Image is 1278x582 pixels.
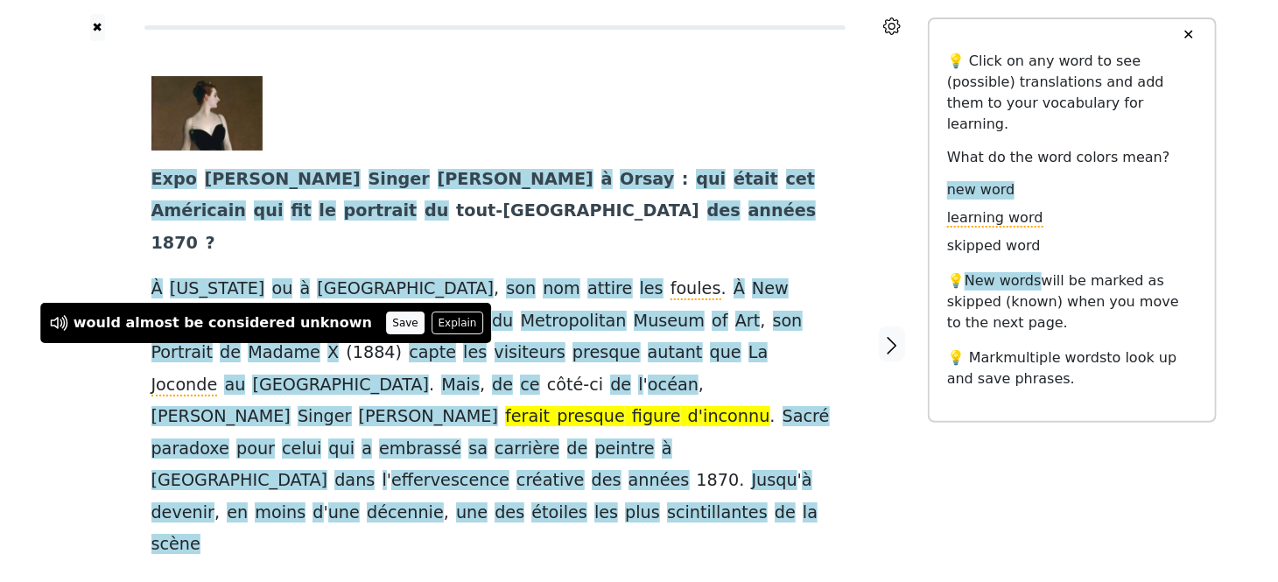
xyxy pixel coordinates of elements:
[601,169,613,191] span: à
[359,406,498,428] span: [PERSON_NAME]
[90,14,105,41] button: ✖
[516,470,585,492] span: créative
[151,534,200,556] span: scène
[610,375,631,396] span: de
[567,438,588,460] span: de
[682,169,689,191] span: :
[557,406,625,428] span: presque
[752,278,789,300] span: New
[386,312,425,334] button: Save
[344,200,418,222] span: portrait
[739,470,744,492] span: .
[506,278,536,300] span: son
[456,200,699,222] span: tout-[GEOGRAPHIC_DATA]
[214,502,220,524] span: ,
[151,375,218,396] span: Joconde
[334,470,375,492] span: dans
[151,169,197,191] span: Expo
[328,438,355,460] span: qui
[620,169,674,191] span: Orsay
[638,375,643,396] span: l
[383,470,387,492] span: l
[227,502,248,524] span: en
[170,278,265,300] span: [US_STATE]
[947,270,1197,333] p: 💡 will be marked as skipped (known) when you move to the next page.
[947,51,1197,135] p: 💡 Click on any word to see (possible) translations and add them to your vocabulary for learning.
[662,438,672,460] span: à
[379,438,461,460] span: embrassé
[752,470,797,492] span: Jusqu
[409,342,456,364] span: capte
[748,342,768,364] span: La
[151,406,291,428] span: [PERSON_NAME]
[441,375,480,396] span: Mais
[362,438,372,460] span: a
[520,375,539,396] span: ce
[492,375,513,396] span: de
[770,406,776,428] span: .
[634,311,705,333] span: Museum
[151,438,229,460] span: paradoxe
[353,342,396,364] span: 1884
[282,438,321,460] span: celui
[697,470,740,492] span: 1870
[324,502,328,524] span: '
[1172,19,1204,51] button: ✕
[151,233,198,255] span: 1870
[643,375,648,396] span: '
[480,375,485,396] span: ,
[783,406,830,428] span: Sacré
[775,502,796,524] span: de
[734,278,745,300] span: À
[947,347,1197,389] p: 💡 Mark to look up and save phrases.
[688,406,699,428] span: d
[543,278,580,300] span: nom
[495,342,565,364] span: visiteurs
[547,375,603,396] span: côté-ci
[734,169,778,191] span: était
[710,342,741,364] span: que
[595,438,655,460] span: peintre
[735,311,761,333] span: Art
[625,502,660,524] span: plus
[748,200,817,222] span: années
[387,470,391,492] span: '
[74,312,372,333] div: would almost be considered unknown
[252,375,429,396] span: [GEOGRAPHIC_DATA]
[531,502,587,524] span: étoiles
[707,200,741,222] span: des
[272,278,293,300] span: ou
[291,200,311,222] span: fit
[300,278,311,300] span: à
[712,311,728,333] span: of
[594,502,618,524] span: les
[328,502,360,524] span: une
[298,406,352,428] span: Singer
[648,375,699,396] span: océan
[699,406,703,428] span: '
[521,311,627,333] span: Metropolitan
[947,181,1015,200] span: new word
[151,200,246,222] span: Américain
[760,311,765,333] span: ,
[699,375,704,396] span: ,
[425,200,448,222] span: du
[721,278,727,300] span: .
[151,470,328,492] span: [GEOGRAPHIC_DATA]
[632,406,681,428] span: figure
[797,470,802,492] span: '
[438,169,593,191] span: [PERSON_NAME]
[327,342,339,364] span: X
[151,76,263,151] img: 3304420_upload-1-s6izpjqxlvph-02-madame-x.jpg
[346,342,353,364] span: (
[1004,349,1107,366] span: multiple words
[317,278,494,300] span: [GEOGRAPHIC_DATA]
[236,438,275,460] span: pour
[802,470,812,492] span: à
[965,272,1042,291] span: New words
[703,406,769,428] span: inconnu
[429,375,434,396] span: .
[468,438,488,460] span: sa
[151,342,214,364] span: Portrait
